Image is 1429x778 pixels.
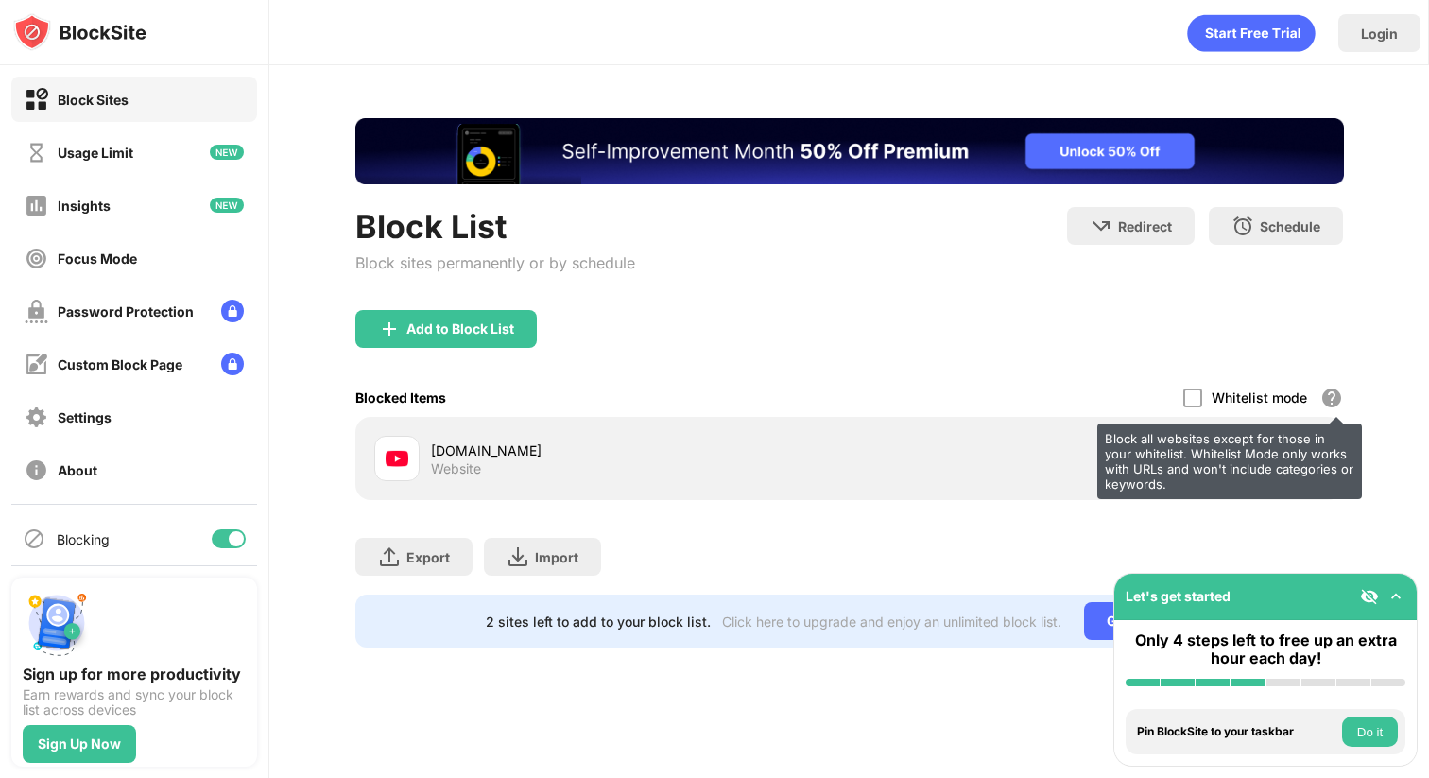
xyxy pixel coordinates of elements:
div: Go Unlimited [1084,602,1214,640]
div: Login [1361,26,1398,42]
img: lock-menu.svg [221,353,244,375]
div: Sign Up Now [38,736,121,752]
img: about-off.svg [25,458,48,482]
iframe: Banner [355,118,1344,184]
img: favicons [386,447,408,470]
div: Sign up for more productivity [23,665,246,683]
img: settings-off.svg [25,406,48,429]
img: eye-not-visible.svg [1360,587,1379,606]
img: omni-setup-toggle.svg [1386,587,1405,606]
button: Do it [1342,717,1398,747]
div: Focus Mode [58,251,137,267]
div: Pin BlockSite to your taskbar [1137,725,1337,738]
div: Settings [58,409,112,425]
img: new-icon.svg [210,145,244,160]
div: Block sites permanently or by schedule [355,253,635,272]
div: Block Sites [58,92,129,108]
div: Block all websites except for those in your whitelist. Whitelist Mode only works with URLs and wo... [1097,424,1362,499]
div: Export [406,549,450,565]
div: animation [1187,14,1316,52]
div: Add to Block List [406,321,514,337]
div: Click here to upgrade and enjoy an unlimited block list. [722,614,1061,630]
img: logo-blocksite.svg [13,13,146,51]
img: password-protection-off.svg [25,300,48,323]
div: Redirect [1118,218,1172,234]
div: Usage Limit [58,145,133,161]
img: push-signup.svg [23,589,91,657]
img: customize-block-page-off.svg [25,353,48,376]
div: Blocking [57,531,110,547]
img: insights-off.svg [25,194,48,217]
div: 2 sites left to add to your block list. [486,614,711,630]
div: Custom Block Page [58,356,182,372]
img: lock-menu.svg [221,300,244,322]
div: About [58,462,97,478]
img: new-icon.svg [210,198,244,213]
div: Earn rewards and sync your block list across devices [23,687,246,717]
img: blocking-icon.svg [23,527,45,550]
div: Only 4 steps left to free up an extra hour each day! [1126,631,1405,667]
img: focus-off.svg [25,247,48,270]
div: Import [535,549,578,565]
div: Let's get started [1126,588,1231,604]
img: block-on.svg [25,88,48,112]
div: Insights [58,198,111,214]
div: [DOMAIN_NAME] [431,441,850,460]
div: Password Protection [58,303,194,320]
div: Website [431,460,481,477]
div: Block List [355,207,635,246]
div: Schedule [1260,218,1320,234]
div: Whitelist mode [1212,389,1307,406]
div: Blocked Items [355,389,446,406]
img: time-usage-off.svg [25,141,48,164]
